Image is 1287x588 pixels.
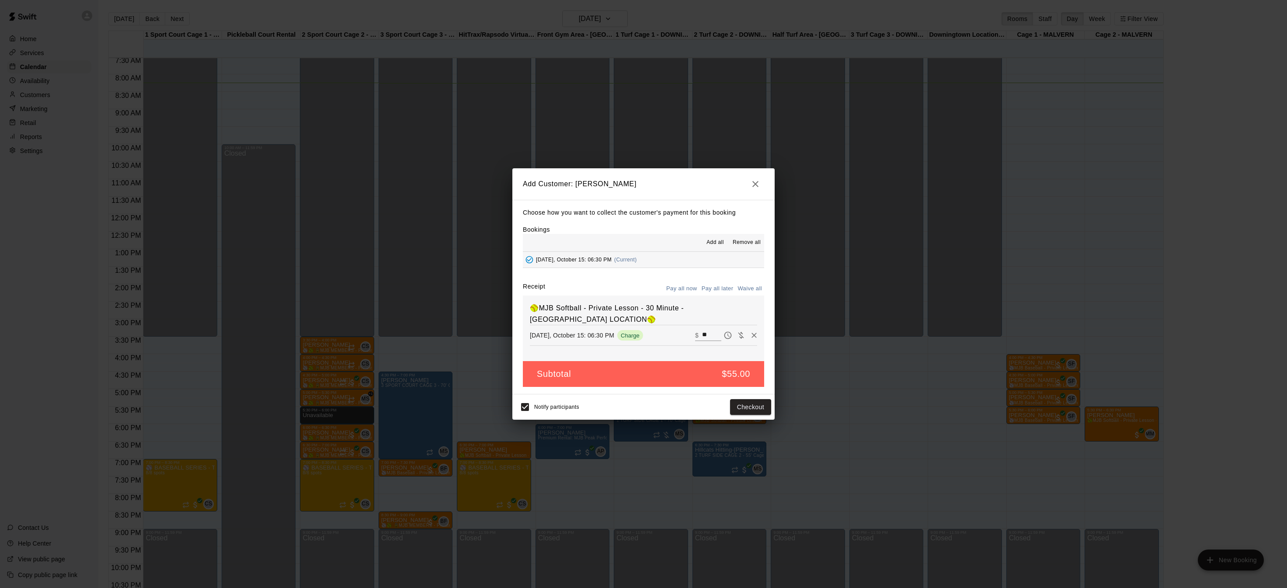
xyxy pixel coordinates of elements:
[701,236,729,250] button: Add all
[695,331,699,340] p: $
[730,399,771,415] button: Checkout
[748,329,761,342] button: Remove
[523,226,550,233] label: Bookings
[664,282,699,296] button: Pay all now
[722,368,750,380] h5: $55.00
[523,252,764,268] button: Added - Collect Payment[DATE], October 15: 06:30 PM(Current)
[617,332,643,339] span: Charge
[734,331,748,339] span: Waive payment
[530,331,614,340] p: [DATE], October 15: 06:30 PM
[536,257,612,263] span: [DATE], October 15: 06:30 PM
[729,236,764,250] button: Remove all
[699,282,736,296] button: Pay all later
[537,368,571,380] h5: Subtotal
[733,238,761,247] span: Remove all
[614,257,637,263] span: (Current)
[721,331,734,339] span: Pay later
[523,207,764,218] p: Choose how you want to collect the customer's payment for this booking
[735,282,764,296] button: Waive all
[706,238,724,247] span: Add all
[523,253,536,266] button: Added - Collect Payment
[512,168,775,200] h2: Add Customer: [PERSON_NAME]
[534,404,579,410] span: Notify participants
[530,303,757,325] h6: 🥎MJB Softball - Private Lesson - 30 Minute - [GEOGRAPHIC_DATA] LOCATION🥎
[523,282,545,296] label: Receipt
